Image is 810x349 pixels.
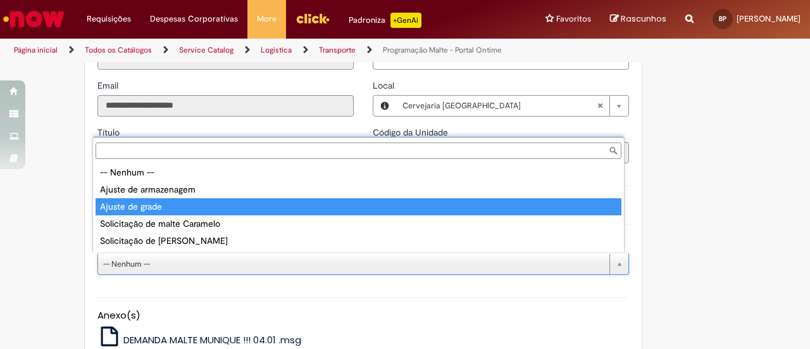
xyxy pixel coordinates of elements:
[93,162,624,252] ul: Qual tipo de ajuste deseja realizar?
[96,232,621,250] div: Solicitação de [PERSON_NAME]
[96,164,621,181] div: -- Nenhum --
[96,215,621,232] div: Solicitação de malte Caramelo
[96,181,621,198] div: Ajuste de armazenagem
[96,198,621,215] div: Ajuste de grade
